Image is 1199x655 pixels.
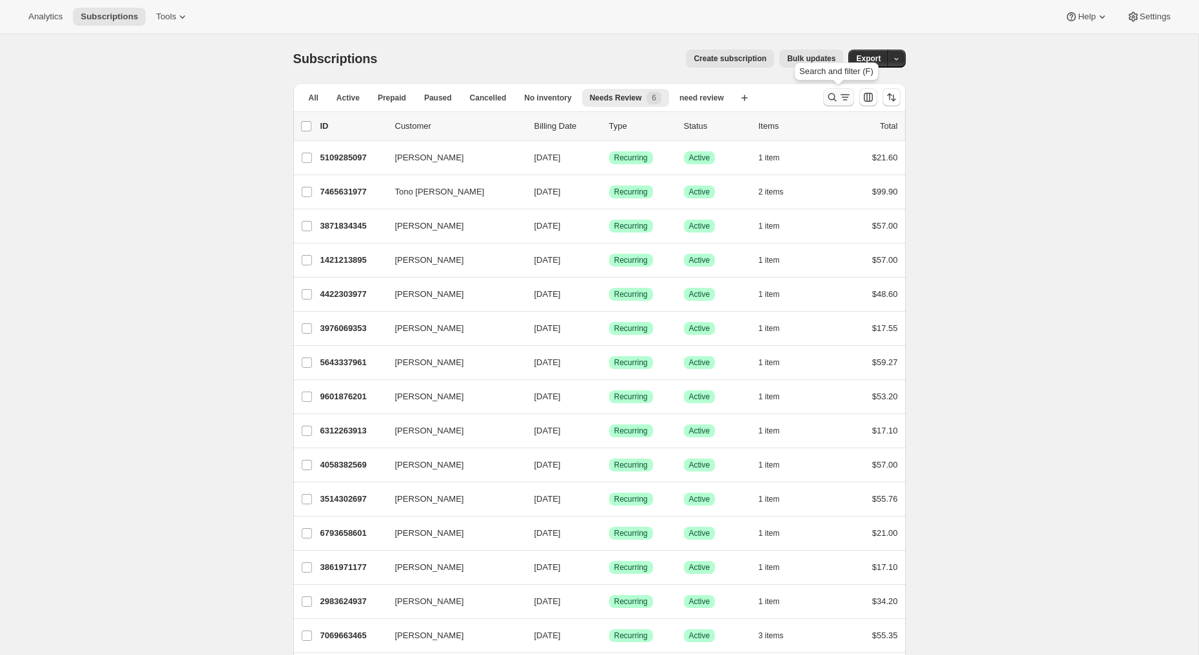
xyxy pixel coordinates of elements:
button: 1 item [759,593,794,611]
span: [PERSON_NAME] [395,629,464,642]
div: 2983624937[PERSON_NAME][DATE]SuccessRecurringSuccessActive1 item$34.20 [320,593,898,611]
button: [PERSON_NAME] [387,386,516,407]
button: [PERSON_NAME] [387,352,516,373]
span: Recurring [614,187,648,197]
span: [PERSON_NAME] [395,595,464,608]
span: 1 item [759,221,780,231]
button: Bulk updates [779,50,843,68]
span: 1 item [759,528,780,538]
div: Type [609,120,674,133]
span: [PERSON_NAME] [395,151,464,164]
span: Active [689,221,710,231]
div: 6312263913[PERSON_NAME][DATE]SuccessRecurringSuccessActive1 item$17.10 [320,422,898,440]
span: [DATE] [534,289,561,299]
span: [PERSON_NAME] [395,493,464,506]
div: 3861971177[PERSON_NAME][DATE]SuccessRecurringSuccessActive1 item$17.10 [320,558,898,576]
span: $57.00 [872,221,898,231]
span: Recurring [614,255,648,265]
p: 4422303977 [320,288,385,301]
button: Search and filter results [823,88,854,106]
p: 1421213895 [320,254,385,267]
p: 5643337961 [320,356,385,369]
button: [PERSON_NAME] [387,591,516,612]
span: Active [689,596,710,607]
span: Recurring [614,153,648,163]
span: Bulk updates [787,53,835,64]
span: $21.60 [872,153,898,162]
button: 1 item [759,149,794,167]
p: ID [320,120,385,133]
button: 1 item [759,217,794,235]
div: 4422303977[PERSON_NAME][DATE]SuccessRecurringSuccessActive1 item$48.60 [320,285,898,303]
p: 3861971177 [320,561,385,574]
div: 5643337961[PERSON_NAME][DATE]SuccessRecurringSuccessActive1 item$59.27 [320,354,898,372]
span: [DATE] [534,153,561,162]
span: Help [1078,12,1095,22]
span: Active [689,631,710,641]
span: $17.10 [872,426,898,435]
button: Create subscription [686,50,774,68]
span: [PERSON_NAME] [395,424,464,437]
span: $53.20 [872,392,898,401]
button: Sort the results [882,88,901,106]
span: Active [689,562,710,573]
span: Recurring [614,357,648,368]
span: [DATE] [534,460,561,470]
p: 9601876201 [320,390,385,403]
div: IDCustomerBilling DateTypeStatusItemsTotal [320,120,898,133]
p: 3514302697 [320,493,385,506]
span: [PERSON_NAME] [395,288,464,301]
span: 1 item [759,596,780,607]
button: 1 item [759,422,794,440]
span: $57.00 [872,255,898,265]
span: No inventory [524,93,571,103]
button: Subscriptions [73,8,146,26]
span: [PERSON_NAME] [395,527,464,540]
div: 3871834345[PERSON_NAME][DATE]SuccessRecurringSuccessActive1 item$57.00 [320,217,898,235]
div: 3976069353[PERSON_NAME][DATE]SuccessRecurringSuccessActive1 item$17.55 [320,319,898,337]
button: [PERSON_NAME] [387,284,516,305]
span: [PERSON_NAME] [395,356,464,369]
span: 2 items [759,187,784,197]
span: $59.27 [872,357,898,367]
span: Tools [156,12,176,22]
p: 3976069353 [320,322,385,335]
span: Recurring [614,323,648,334]
button: [PERSON_NAME] [387,489,516,509]
p: Total [880,120,897,133]
span: 1 item [759,255,780,265]
span: [DATE] [534,323,561,333]
span: [DATE] [534,426,561,435]
span: $55.35 [872,631,898,640]
p: 5109285097 [320,151,385,164]
button: [PERSON_NAME] [387,147,516,168]
span: 6 [652,93,656,103]
span: Recurring [614,221,648,231]
span: $55.76 [872,494,898,504]
button: Tono [PERSON_NAME] [387,182,516,202]
span: 1 item [759,357,780,368]
span: Active [689,357,710,368]
span: Active [689,187,710,197]
span: Analytics [28,12,63,22]
div: Items [759,120,823,133]
button: Customize table column order and visibility [859,88,877,106]
p: Billing Date [534,120,599,133]
span: [DATE] [534,357,561,367]
div: 7465631977Tono [PERSON_NAME][DATE]SuccessRecurringSuccessActive2 items$99.90 [320,183,898,201]
span: Active [689,323,710,334]
p: 3871834345 [320,220,385,233]
button: 1 item [759,319,794,337]
span: Active [689,392,710,402]
span: $99.90 [872,187,898,196]
button: Export [848,50,888,68]
span: [DATE] [534,392,561,401]
span: [DATE] [534,562,561,572]
button: [PERSON_NAME] [387,625,516,646]
button: Analytics [21,8,70,26]
span: $17.10 [872,562,898,572]
span: [PERSON_NAME] [395,254,464,267]
span: 1 item [759,323,780,334]
button: 2 items [759,183,798,201]
span: 1 item [759,460,780,470]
